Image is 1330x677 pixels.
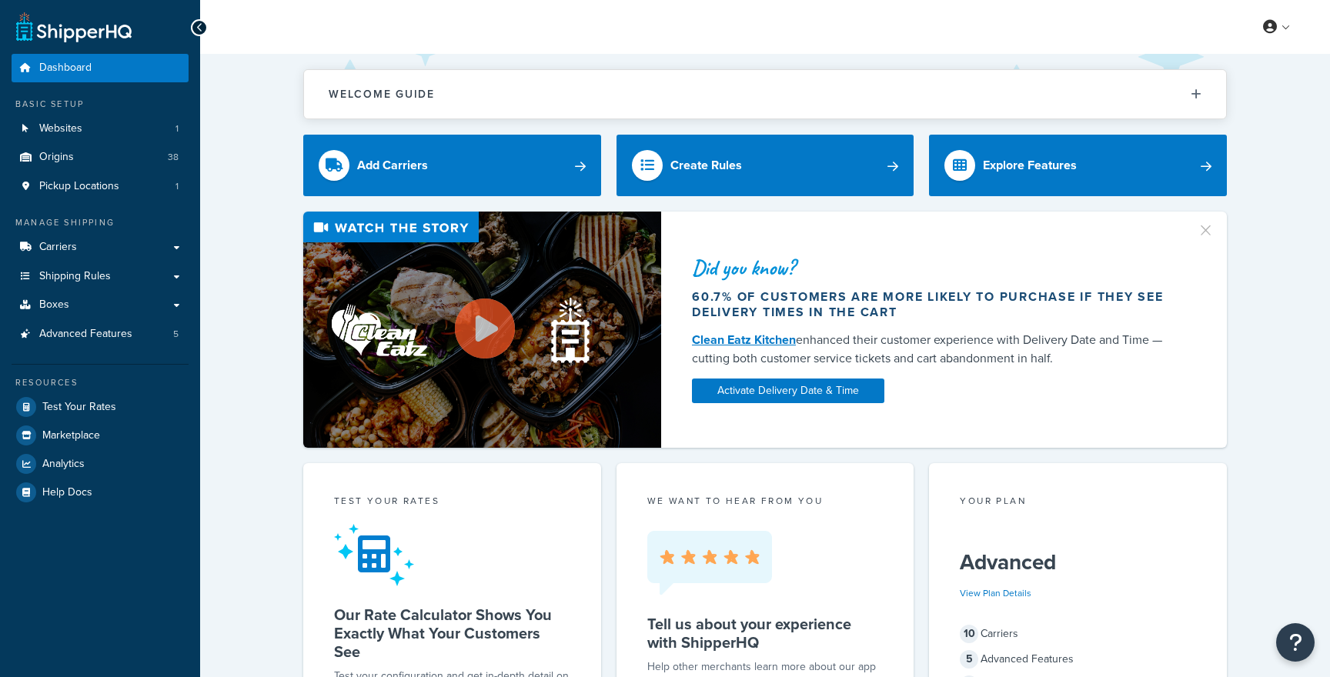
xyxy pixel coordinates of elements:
a: Create Rules [617,135,914,196]
span: 1 [175,180,179,193]
li: Websites [12,115,189,143]
a: Test Your Rates [12,393,189,421]
h2: Welcome Guide [329,88,435,100]
span: Test Your Rates [42,401,116,414]
a: Explore Features [929,135,1227,196]
a: Websites1 [12,115,189,143]
span: Shipping Rules [39,270,111,283]
button: Welcome Guide [304,70,1226,118]
span: 10 [960,625,978,643]
a: Analytics [12,450,189,478]
div: Add Carriers [357,155,428,176]
a: Shipping Rules [12,262,189,291]
a: Advanced Features5 [12,320,189,349]
div: Basic Setup [12,98,189,111]
a: Activate Delivery Date & Time [692,379,884,403]
div: Did you know? [692,257,1178,278]
div: Carriers [960,623,1196,645]
span: 1 [175,122,179,135]
h5: Advanced [960,550,1196,575]
span: Help Docs [42,486,92,499]
h5: Our Rate Calculator Shows You Exactly What Your Customers See [334,605,570,661]
div: Explore Features [983,155,1077,176]
span: Origins [39,151,74,164]
span: 5 [960,650,978,669]
span: Websites [39,122,82,135]
h5: Tell us about your experience with ShipperHQ [647,615,884,652]
span: Dashboard [39,62,92,75]
a: Add Carriers [303,135,601,196]
li: Pickup Locations [12,172,189,201]
a: Clean Eatz Kitchen [692,331,796,349]
div: Create Rules [670,155,742,176]
span: Carriers [39,241,77,254]
div: 60.7% of customers are more likely to purchase if they see delivery times in the cart [692,289,1178,320]
li: Advanced Features [12,320,189,349]
div: Manage Shipping [12,216,189,229]
span: Analytics [42,458,85,471]
div: Resources [12,376,189,389]
a: Origins38 [12,143,189,172]
div: enhanced their customer experience with Delivery Date and Time — cutting both customer service ti... [692,331,1178,368]
li: Origins [12,143,189,172]
span: Boxes [39,298,69,312]
a: Carriers [12,233,189,262]
a: Marketplace [12,422,189,449]
span: Advanced Features [39,328,132,341]
span: 38 [168,151,179,164]
span: Pickup Locations [39,180,119,193]
button: Open Resource Center [1276,623,1315,662]
a: Pickup Locations1 [12,172,189,201]
a: Dashboard [12,54,189,82]
a: Boxes [12,291,189,319]
img: Video thumbnail [303,212,661,448]
p: we want to hear from you [647,494,884,508]
a: View Plan Details [960,586,1031,600]
a: Help Docs [12,479,189,506]
span: 5 [173,328,179,341]
span: Marketplace [42,429,100,442]
div: Advanced Features [960,649,1196,670]
div: Test your rates [334,494,570,512]
div: Your Plan [960,494,1196,512]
